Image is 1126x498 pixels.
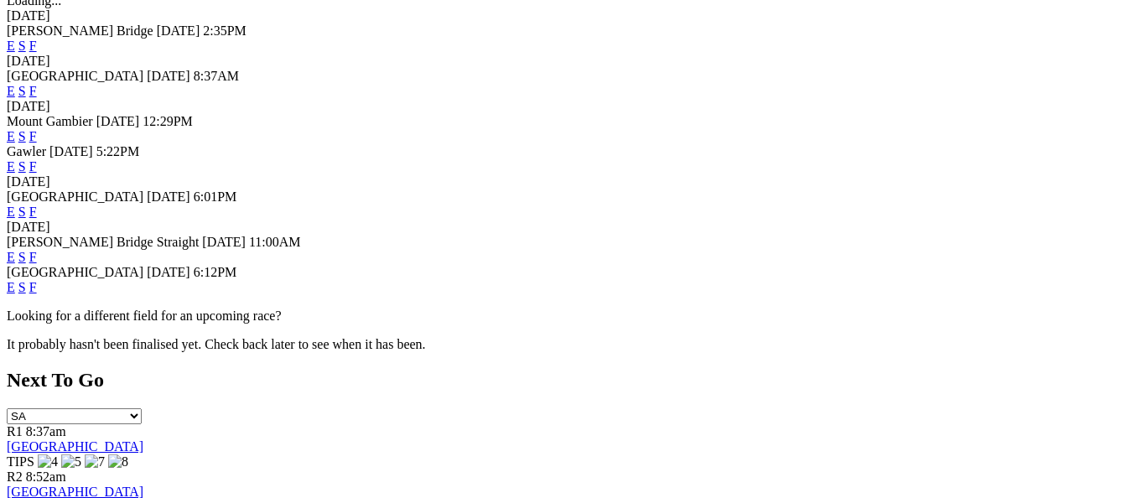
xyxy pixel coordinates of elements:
a: E [7,250,15,264]
span: [GEOGRAPHIC_DATA] [7,69,143,83]
a: E [7,84,15,98]
a: S [18,280,26,294]
span: 2:35PM [203,23,246,38]
a: F [29,129,37,143]
a: E [7,39,15,53]
span: Gawler [7,144,46,158]
a: S [18,84,26,98]
span: [DATE] [147,265,190,279]
span: 6:01PM [194,189,237,204]
partial: It probably hasn't been finalised yet. Check back later to see when it has been. [7,337,426,351]
span: [DATE] [147,189,190,204]
a: S [18,129,26,143]
span: TIPS [7,454,34,469]
span: 6:12PM [194,265,237,279]
span: 5:22PM [96,144,140,158]
a: F [29,205,37,219]
span: 8:52am [26,469,66,484]
a: E [7,129,15,143]
a: E [7,205,15,219]
span: 12:29PM [143,114,193,128]
span: R1 [7,424,23,438]
span: 11:00AM [249,235,301,249]
span: [DATE] [96,114,140,128]
a: S [18,205,26,219]
a: S [18,159,26,174]
span: 8:37am [26,424,66,438]
a: E [7,280,15,294]
span: [DATE] [202,235,246,249]
p: Looking for a different field for an upcoming race? [7,309,1119,324]
a: S [18,250,26,264]
div: [DATE] [7,54,1119,69]
span: [GEOGRAPHIC_DATA] [7,265,143,279]
a: S [18,39,26,53]
a: F [29,84,37,98]
a: F [29,39,37,53]
span: [PERSON_NAME] Bridge [7,23,153,38]
a: [GEOGRAPHIC_DATA] [7,439,143,454]
a: F [29,250,37,264]
div: [DATE] [7,99,1119,114]
div: [DATE] [7,174,1119,189]
span: [DATE] [157,23,200,38]
span: [DATE] [49,144,93,158]
span: R2 [7,469,23,484]
img: 4 [38,454,58,469]
div: [DATE] [7,8,1119,23]
span: [PERSON_NAME] Bridge Straight [7,235,199,249]
span: Mount Gambier [7,114,93,128]
img: 7 [85,454,105,469]
div: [DATE] [7,220,1119,235]
a: E [7,159,15,174]
a: F [29,159,37,174]
span: [GEOGRAPHIC_DATA] [7,189,143,204]
h2: Next To Go [7,369,1119,392]
img: 5 [61,454,81,469]
span: 8:37AM [194,69,239,83]
img: 8 [108,454,128,469]
span: [DATE] [147,69,190,83]
a: F [29,280,37,294]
